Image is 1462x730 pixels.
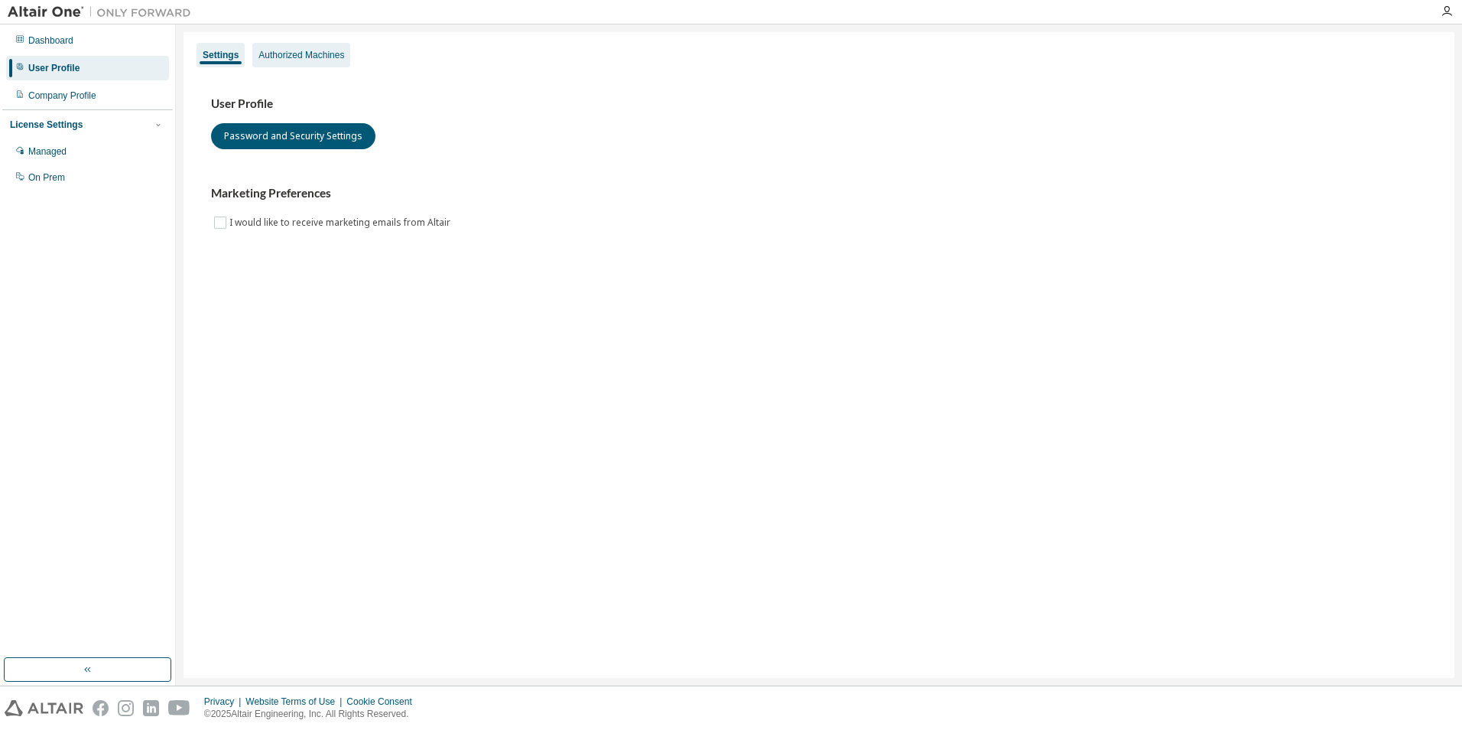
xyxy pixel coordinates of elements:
div: Managed [28,145,67,158]
div: Website Terms of Use [245,696,346,708]
h3: Marketing Preferences [211,186,1427,201]
h3: User Profile [211,96,1427,112]
div: Authorized Machines [258,49,344,61]
label: I would like to receive marketing emails from Altair [229,213,453,232]
div: Dashboard [28,34,73,47]
div: Settings [203,49,239,61]
img: linkedin.svg [143,700,159,716]
button: Password and Security Settings [211,123,375,149]
img: instagram.svg [118,700,134,716]
img: facebook.svg [93,700,109,716]
div: Cookie Consent [346,696,421,708]
div: On Prem [28,171,65,184]
img: Altair One [8,5,199,20]
img: youtube.svg [168,700,190,716]
div: Privacy [204,696,245,708]
div: Company Profile [28,90,96,102]
img: altair_logo.svg [5,700,83,716]
div: User Profile [28,62,80,74]
p: © 2025 Altair Engineering, Inc. All Rights Reserved. [204,708,421,721]
div: License Settings [10,119,83,131]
